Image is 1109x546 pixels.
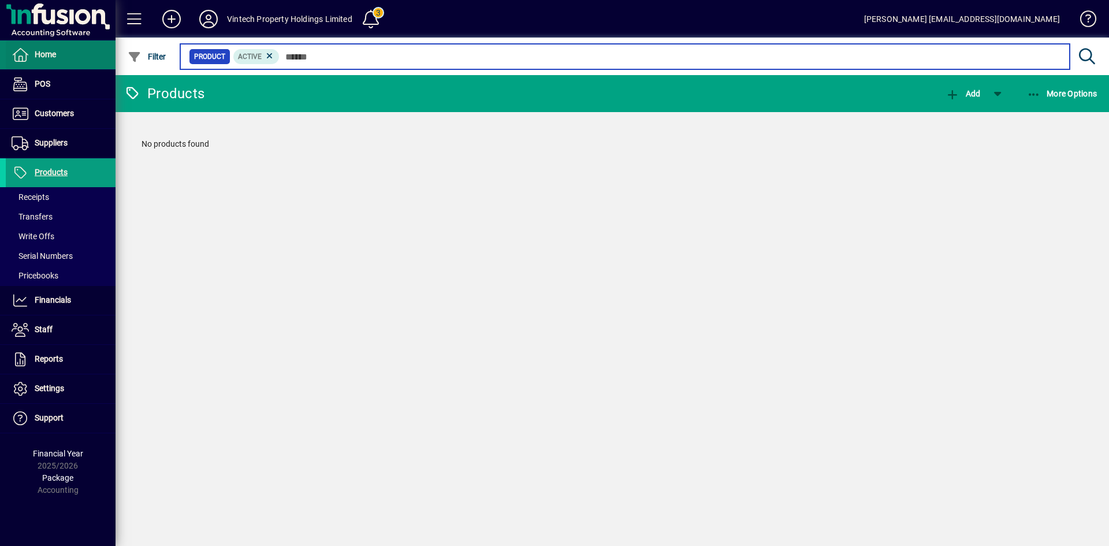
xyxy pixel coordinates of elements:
[12,271,58,280] span: Pricebooks
[227,10,352,28] div: Vintech Property Holdings Limited
[35,413,64,422] span: Support
[6,374,116,403] a: Settings
[35,325,53,334] span: Staff
[12,192,49,202] span: Receipts
[1027,89,1097,98] span: More Options
[1071,2,1095,40] a: Knowledge Base
[35,79,50,88] span: POS
[125,46,169,67] button: Filter
[6,226,116,246] a: Write Offs
[943,83,983,104] button: Add
[6,187,116,207] a: Receipts
[6,404,116,433] a: Support
[946,89,980,98] span: Add
[6,99,116,128] a: Customers
[42,473,73,482] span: Package
[35,354,63,363] span: Reports
[6,286,116,315] a: Financials
[6,70,116,99] a: POS
[12,232,54,241] span: Write Offs
[153,9,190,29] button: Add
[124,84,204,103] div: Products
[1024,83,1100,104] button: More Options
[35,138,68,147] span: Suppliers
[130,127,1095,162] div: No products found
[6,266,116,285] a: Pricebooks
[128,52,166,61] span: Filter
[6,129,116,158] a: Suppliers
[6,345,116,374] a: Reports
[35,109,74,118] span: Customers
[12,212,53,221] span: Transfers
[194,51,225,62] span: Product
[35,168,68,177] span: Products
[238,53,262,61] span: Active
[33,449,83,458] span: Financial Year
[12,251,73,261] span: Serial Numbers
[35,50,56,59] span: Home
[864,10,1060,28] div: [PERSON_NAME] [EMAIL_ADDRESS][DOMAIN_NAME]
[233,49,280,64] mat-chip: Activation Status: Active
[6,246,116,266] a: Serial Numbers
[6,40,116,69] a: Home
[6,207,116,226] a: Transfers
[190,9,227,29] button: Profile
[35,295,71,304] span: Financials
[35,384,64,393] span: Settings
[6,315,116,344] a: Staff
